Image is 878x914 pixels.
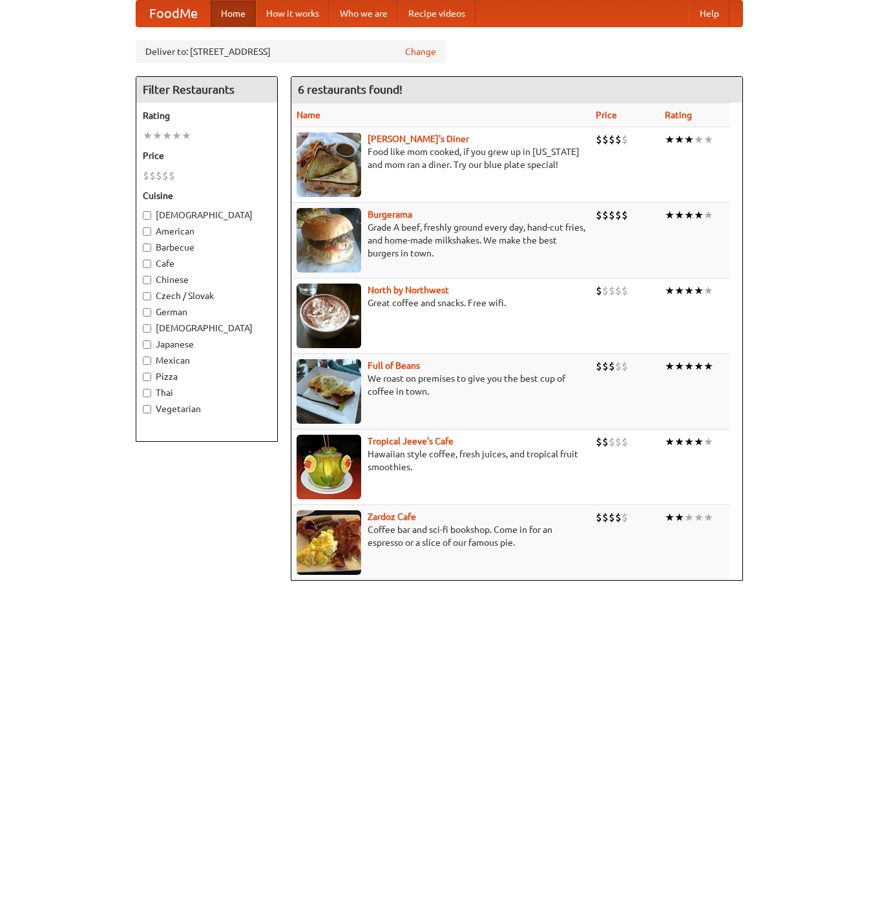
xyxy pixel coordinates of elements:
[694,284,704,298] li: ★
[143,227,151,236] input: American
[297,435,361,499] img: jeeves.jpg
[684,435,694,449] li: ★
[143,405,151,413] input: Vegetarian
[368,134,469,144] a: [PERSON_NAME]'s Diner
[143,273,271,286] label: Chinese
[136,77,277,103] h4: Filter Restaurants
[596,435,602,449] li: $
[665,110,692,120] a: Rating
[143,189,271,202] h5: Cuisine
[684,132,694,147] li: ★
[694,510,704,525] li: ★
[596,110,617,120] a: Price
[143,373,151,381] input: Pizza
[297,284,361,348] img: north.jpg
[143,129,152,143] li: ★
[298,83,402,96] ng-pluralize: 6 restaurants found!
[297,132,361,197] img: sallys.jpg
[172,129,182,143] li: ★
[615,284,622,298] li: $
[689,1,729,26] a: Help
[674,208,684,222] li: ★
[162,129,172,143] li: ★
[143,211,151,220] input: [DEMOGRAPHIC_DATA]
[143,370,271,383] label: Pizza
[665,284,674,298] li: ★
[405,45,436,58] a: Change
[297,221,585,260] p: Grade A beef, freshly ground every day, hand-cut fries, and home-made milkshakes. We make the bes...
[694,208,704,222] li: ★
[602,284,609,298] li: $
[665,132,674,147] li: ★
[297,448,585,473] p: Hawaiian style coffee, fresh juices, and tropical fruit smoothies.
[297,296,585,309] p: Great coffee and snacks. Free wifi.
[596,510,602,525] li: $
[143,241,271,254] label: Barbecue
[674,435,684,449] li: ★
[143,109,271,122] h5: Rating
[143,306,271,318] label: German
[684,510,694,525] li: ★
[143,308,151,317] input: German
[674,510,684,525] li: ★
[162,169,169,183] li: $
[143,324,151,333] input: [DEMOGRAPHIC_DATA]
[704,359,713,373] li: ★
[674,359,684,373] li: ★
[143,292,151,300] input: Czech / Slovak
[143,244,151,252] input: Barbecue
[143,354,271,367] label: Mexican
[143,257,271,270] label: Cafe
[596,284,602,298] li: $
[674,132,684,147] li: ★
[684,284,694,298] li: ★
[615,359,622,373] li: $
[609,510,615,525] li: $
[143,225,271,238] label: American
[368,436,454,446] a: Tropical Jeeve's Cafe
[684,359,694,373] li: ★
[609,359,615,373] li: $
[143,340,151,349] input: Japanese
[596,208,602,222] li: $
[609,208,615,222] li: $
[297,372,585,398] p: We roast on premises to give you the best cup of coffee in town.
[143,276,151,284] input: Chinese
[297,523,585,549] p: Coffee bar and sci-fi bookshop. Come in for an espresso or a slice of our famous pie.
[704,435,713,449] li: ★
[609,435,615,449] li: $
[684,208,694,222] li: ★
[602,359,609,373] li: $
[615,132,622,147] li: $
[622,359,628,373] li: $
[143,322,271,335] label: [DEMOGRAPHIC_DATA]
[622,208,628,222] li: $
[143,357,151,365] input: Mexican
[609,132,615,147] li: $
[143,338,271,351] label: Japanese
[368,209,412,220] a: Burgerama
[297,208,361,273] img: burgerama.jpg
[156,169,162,183] li: $
[609,284,615,298] li: $
[622,284,628,298] li: $
[143,209,271,222] label: [DEMOGRAPHIC_DATA]
[368,285,449,295] a: North by Northwest
[615,435,622,449] li: $
[143,402,271,415] label: Vegetarian
[694,435,704,449] li: ★
[602,510,609,525] li: $
[694,359,704,373] li: ★
[602,132,609,147] li: $
[368,512,416,522] a: Zardoz Cafe
[704,208,713,222] li: ★
[596,359,602,373] li: $
[602,435,609,449] li: $
[665,435,674,449] li: ★
[297,510,361,575] img: zardoz.jpg
[297,359,361,424] img: beans.jpg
